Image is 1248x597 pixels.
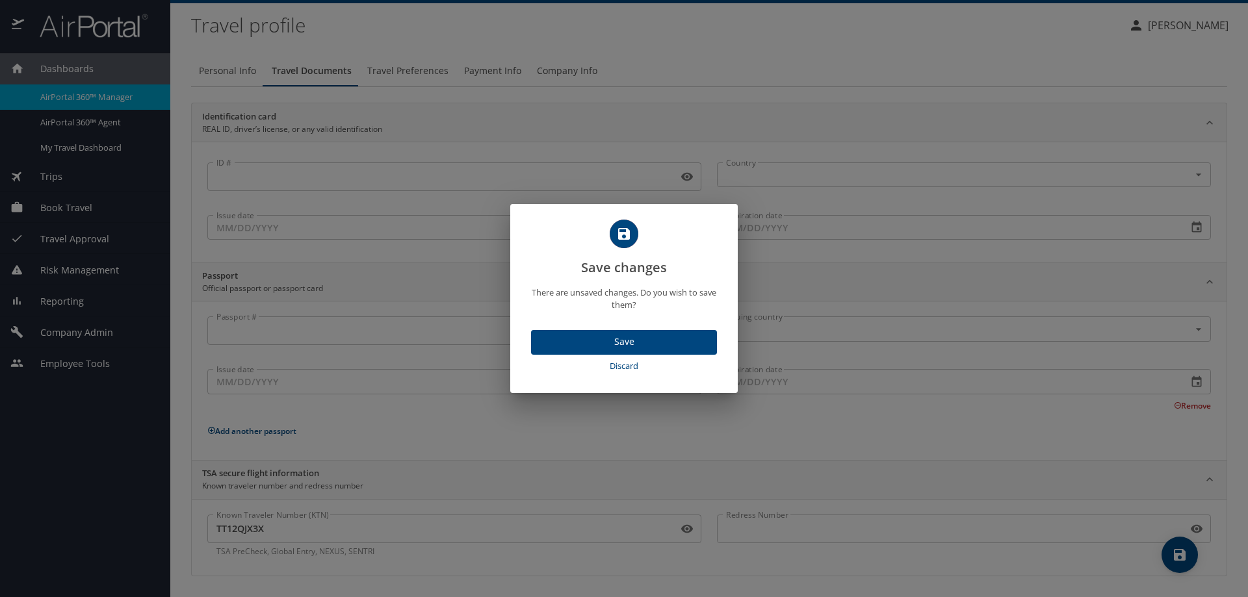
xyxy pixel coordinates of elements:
button: Save [531,330,717,355]
span: Discard [536,359,712,374]
p: There are unsaved changes. Do you wish to save them? [526,286,722,311]
span: Save [541,334,707,350]
h2: Save changes [526,220,722,278]
button: Discard [531,355,717,377]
